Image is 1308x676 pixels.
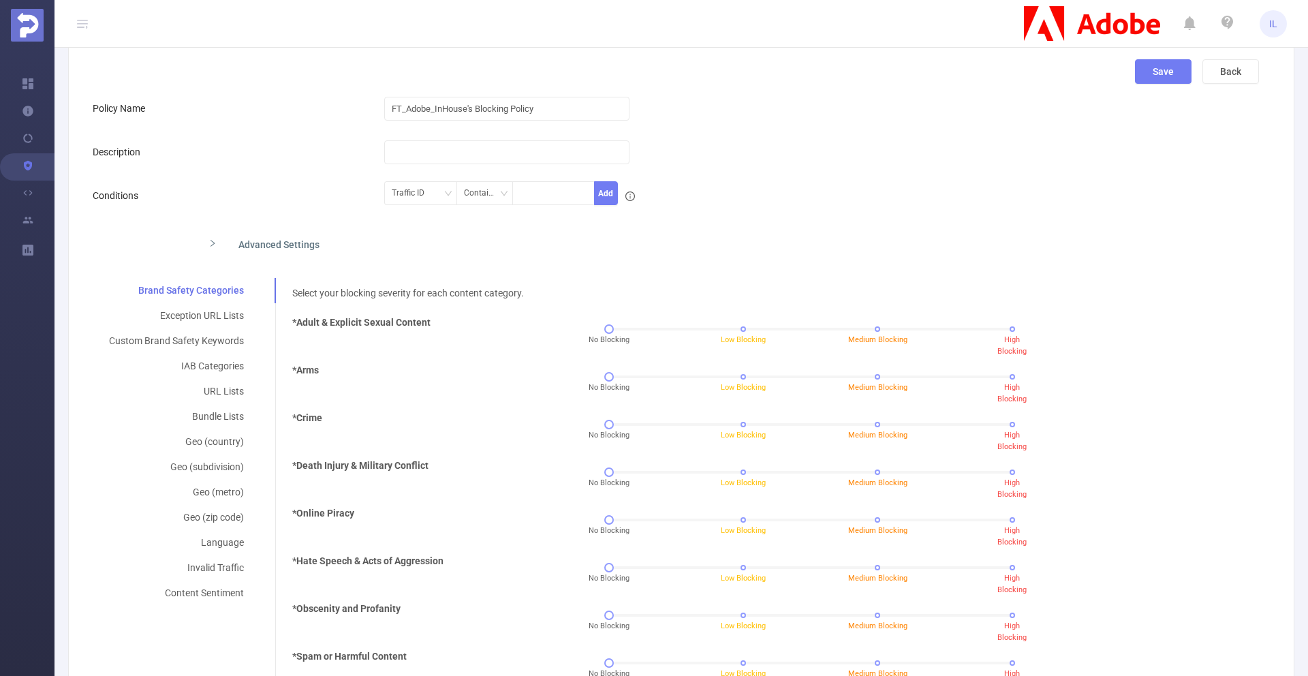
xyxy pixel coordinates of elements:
b: *Crime [292,412,322,423]
i: icon: right [208,239,217,247]
div: Traffic ID [392,182,434,204]
span: High Blocking [997,621,1027,642]
button: Save [1135,59,1192,84]
span: Medium Blocking [848,335,907,344]
img: Protected Media [11,9,44,42]
span: IL [1269,10,1277,37]
span: No Blocking [589,382,629,394]
span: Low Blocking [721,621,766,630]
button: Back [1202,59,1259,84]
span: Medium Blocking [848,478,907,487]
div: Brand Safety Categories [93,278,260,303]
b: *Adult & Explicit Sexual Content [292,317,431,328]
span: High Blocking [997,574,1027,594]
span: No Blocking [589,621,629,632]
div: Geo (country) [93,429,260,455]
span: High Blocking [997,383,1027,403]
span: Low Blocking [721,431,766,440]
i: icon: down [444,189,452,199]
span: Medium Blocking [848,431,907,440]
label: Conditions [93,190,145,201]
span: High Blocking [997,335,1027,356]
span: No Blocking [589,478,629,489]
i: icon: down [500,189,508,199]
span: High Blocking [997,431,1027,451]
span: Low Blocking [721,383,766,392]
span: Medium Blocking [848,383,907,392]
span: No Blocking [589,573,629,585]
span: Medium Blocking [848,526,907,535]
div: Custom Brand Safety Keywords [93,328,260,354]
div: Geo (zip code) [93,505,260,530]
b: *Spam or Harmful Content [292,651,407,662]
i: icon: info-circle [625,191,635,201]
b: *Death Injury & Military Conflict [292,460,429,471]
span: No Blocking [589,430,629,442]
div: Invalid Traffic [93,555,260,581]
span: Low Blocking [721,478,766,487]
b: *Hate Speech & Acts of Aggression [292,555,443,566]
div: icon: rightAdvanced Settings [198,229,897,258]
span: High Blocking [997,526,1027,547]
span: High Blocking [997,478,1027,499]
b: *Online Piracy [292,508,354,519]
div: IAB Categories [93,354,260,379]
span: Low Blocking [721,574,766,583]
b: *Arms [292,365,319,375]
label: Description [93,147,147,157]
span: No Blocking [589,335,629,346]
div: Geo (subdivision) [93,455,260,480]
b: *Obscenity and Profanity [292,603,401,614]
div: Language [93,530,260,555]
div: Content Sentiment [93,581,260,606]
span: No Blocking [589,525,629,537]
div: URL Lists [93,379,260,404]
div: Exception URL Lists [93,303,260,328]
span: Medium Blocking [848,621,907,630]
span: Medium Blocking [848,574,907,583]
div: Geo (metro) [93,480,260,505]
span: Low Blocking [721,335,766,344]
button: Add [594,181,618,205]
div: Bundle Lists [93,404,260,429]
label: Policy Name [93,103,152,114]
span: Low Blocking [721,526,766,535]
div: Contains [464,182,506,204]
